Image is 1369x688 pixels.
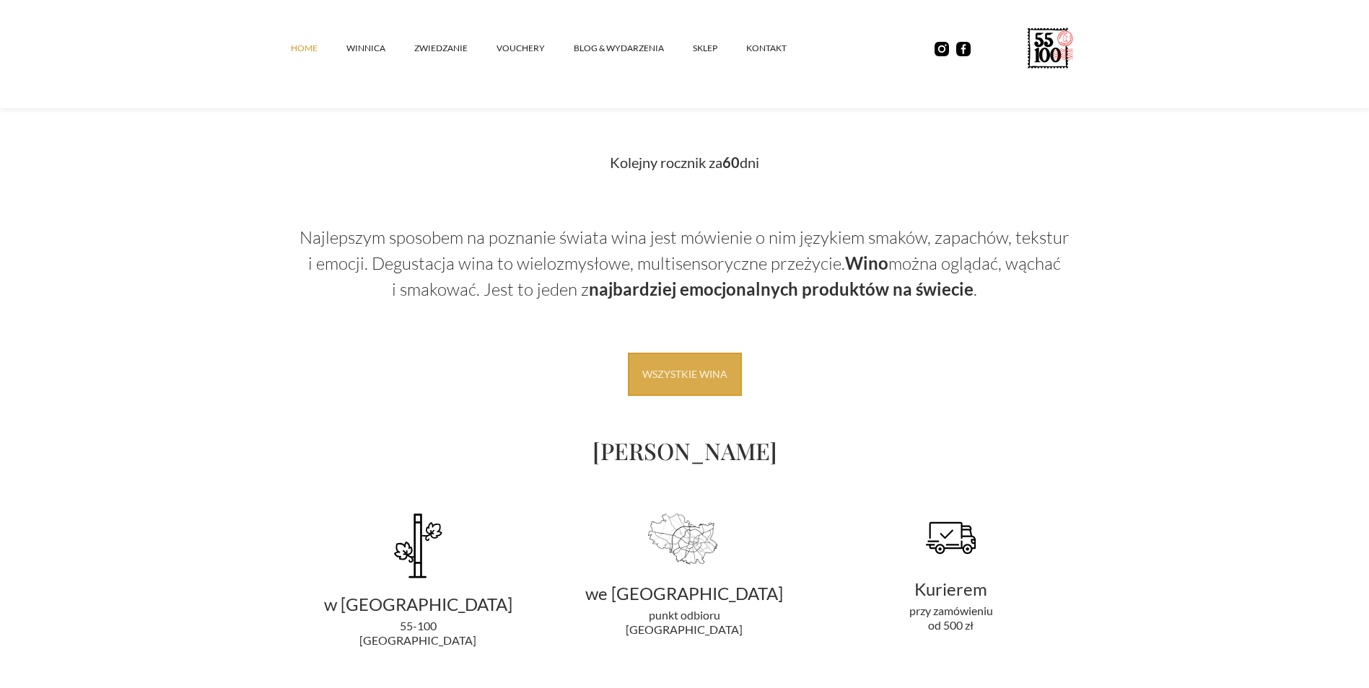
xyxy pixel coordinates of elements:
[823,582,1078,596] div: Kurierem
[414,27,497,70] a: ZWIEDZANIE
[557,608,812,637] div: punkt odbioru [GEOGRAPHIC_DATA]
[346,27,414,70] a: winnica
[574,27,693,70] a: Blog & Wydarzenia
[557,586,812,601] div: we [GEOGRAPHIC_DATA]
[291,27,346,70] a: Home
[693,27,746,70] a: SKLEP
[291,597,546,612] div: w [GEOGRAPHIC_DATA]
[291,439,1079,462] div: [PERSON_NAME]
[291,619,546,648] div: 55-100 [GEOGRAPHIC_DATA]
[291,224,1079,302] p: Najlepszym sposobem na poznanie świata wina jest mówienie o nim językiem smaków, zapachów, tekstu...
[291,151,1079,174] div: Kolejny rocznik za dni
[497,27,574,70] a: vouchery
[628,353,742,396] a: Wszystkie wina
[722,154,740,171] strong: 60
[823,604,1078,632] div: przy zamówieniu od 500 zł
[589,278,974,299] strong: najbardziej emocjonalnych produktów na świecie
[746,27,815,70] a: kontakt
[845,252,888,273] strong: Wino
